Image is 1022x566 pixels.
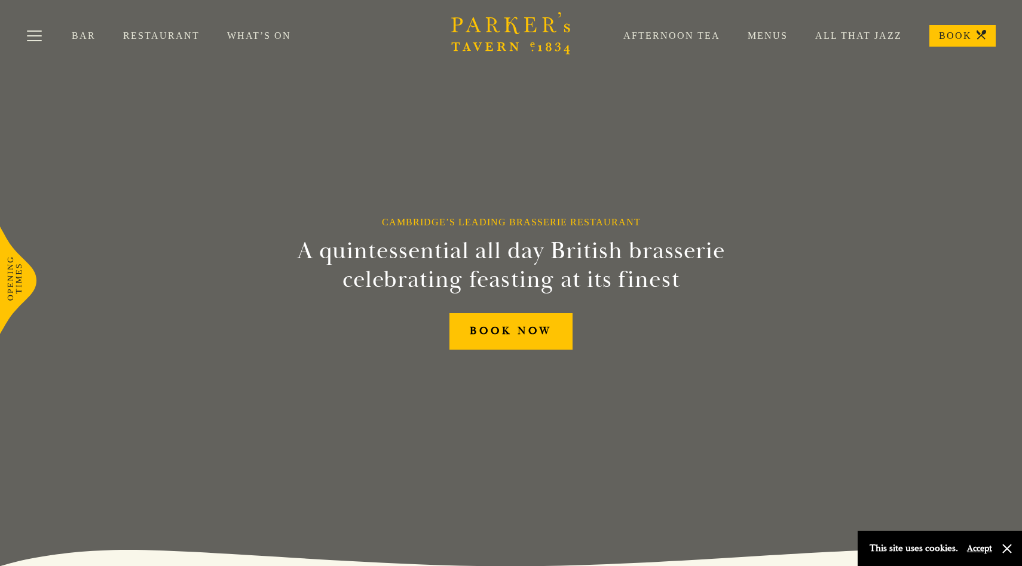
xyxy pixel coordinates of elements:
h2: A quintessential all day British brasserie celebrating feasting at its finest [238,237,784,294]
p: This site uses cookies. [870,540,958,557]
a: BOOK NOW [449,313,573,350]
button: Close and accept [1001,543,1013,555]
h1: Cambridge’s Leading Brasserie Restaurant [382,216,641,228]
button: Accept [967,543,992,554]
